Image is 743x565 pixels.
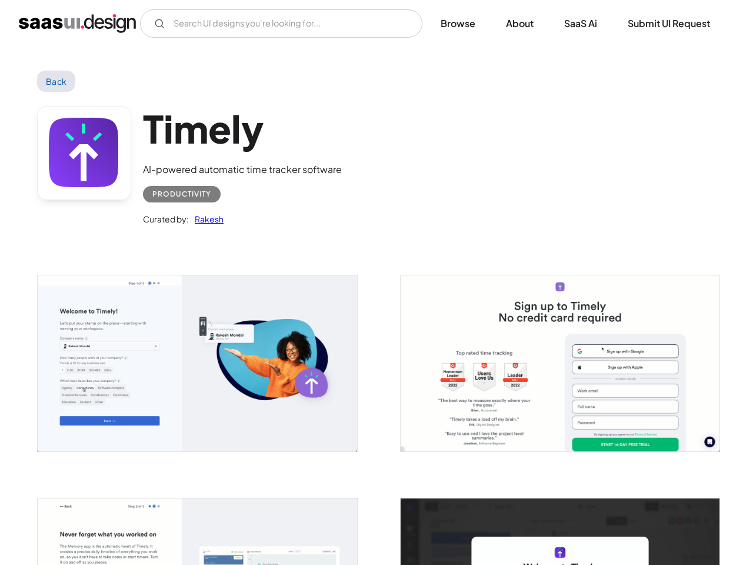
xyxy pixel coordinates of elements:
input: Search UI designs you're looking for... [140,9,422,38]
div: Productivity [152,187,211,201]
img: 6438fbf06da74a0ea840fcd5_Timely%20-%20Sign%20Up.png [401,275,719,451]
a: SaaS Ai [550,11,611,36]
div: AI-powered automatic time tracker software [143,162,342,177]
a: home [19,14,136,33]
a: open lightbox [38,275,356,451]
img: 6438fbf063d70d8895e01c77_Timely%20-%20Welcome%20onboarding.png [38,275,356,451]
a: Back [37,71,75,92]
a: Browse [427,11,489,36]
a: open lightbox [401,275,719,451]
a: About [492,11,548,36]
a: Submit UI Request [614,11,724,36]
form: Email Form [140,9,422,38]
a: Rakesh [189,212,224,226]
div: Curated by: [143,212,189,226]
h1: Timely [143,106,342,151]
